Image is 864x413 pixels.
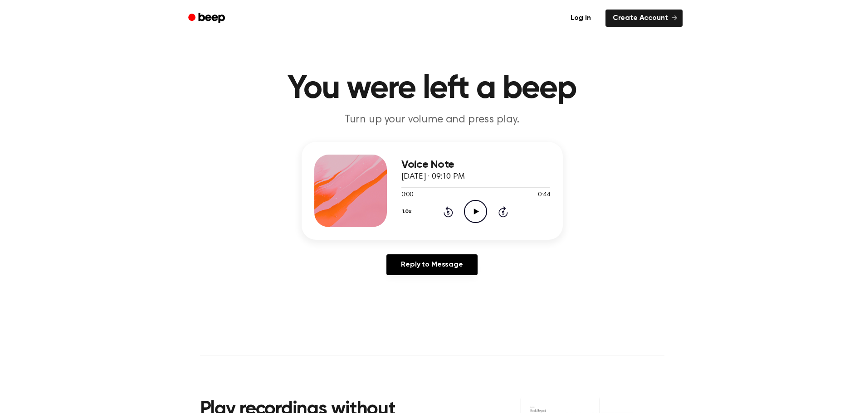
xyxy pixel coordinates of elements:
span: 0:44 [538,190,550,200]
span: [DATE] · 09:10 PM [401,173,465,181]
a: Reply to Message [386,254,477,275]
a: Log in [561,8,600,29]
span: 0:00 [401,190,413,200]
a: Create Account [605,10,683,27]
a: Beep [182,10,233,27]
h1: You were left a beep [200,73,664,105]
button: 1.0x [401,204,415,219]
h3: Voice Note [401,159,550,171]
p: Turn up your volume and press play. [258,112,606,127]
